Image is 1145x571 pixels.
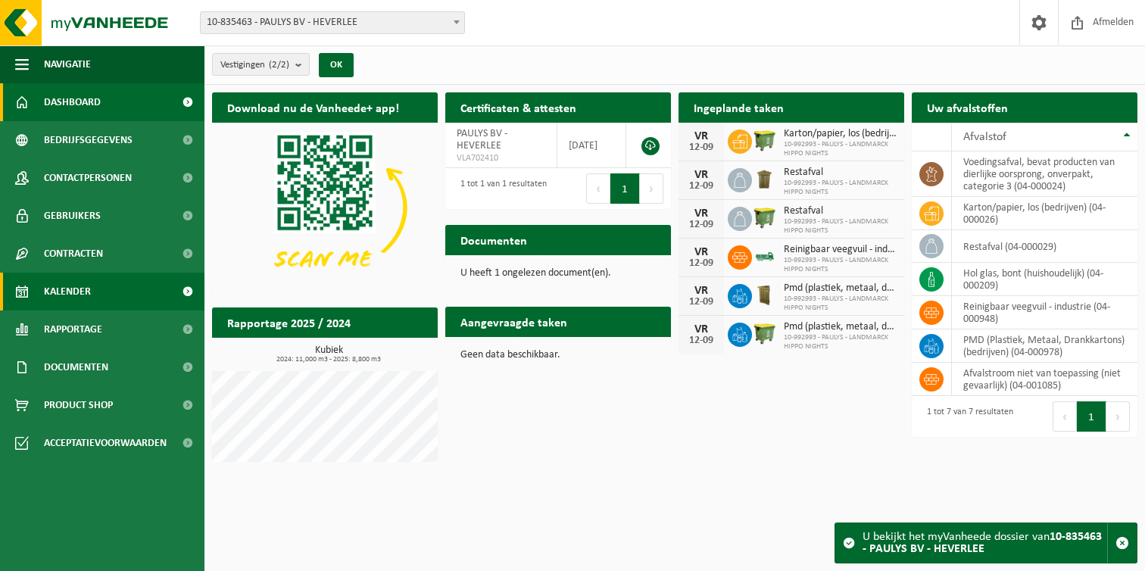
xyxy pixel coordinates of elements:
[1077,401,1106,432] button: 1
[952,263,1137,296] td: hol glas, bont (huishoudelijk) (04-000209)
[686,169,716,181] div: VR
[686,246,716,258] div: VR
[212,123,438,292] img: Download de VHEPlus App
[952,329,1137,363] td: PMD (Plastiek, Metaal, Drankkartons) (bedrijven) (04-000978)
[784,333,897,351] span: 10-992993 - PAULYS - LANDMARCK HIPPO NIGHTS
[784,217,897,236] span: 10-992993 - PAULYS - LANDMARCK HIPPO NIGHTS
[212,92,414,122] h2: Download nu de Vanheede+ app!
[784,179,897,197] span: 10-992993 - PAULYS - LANDMARCK HIPPO NIGHTS
[952,230,1137,263] td: restafval (04-000029)
[457,152,545,164] span: VLA702410
[752,282,778,307] img: IC-WB-0180-WD-11
[557,123,626,168] td: [DATE]
[200,11,465,34] span: 10-835463 - PAULYS BV - HEVERLEE
[784,167,897,179] span: Restafval
[784,205,897,217] span: Restafval
[44,386,113,424] span: Product Shop
[784,128,897,140] span: Karton/papier, los (bedrijven)
[686,142,716,153] div: 12-09
[445,225,542,254] h2: Documenten
[963,131,1006,143] span: Afvalstof
[686,258,716,269] div: 12-09
[784,140,897,158] span: 10-992993 - PAULYS - LANDMARCK HIPPO NIGHTS
[784,321,897,333] span: Pmd (plastiek, metaal, drankkartons) (bedrijven)
[863,531,1102,555] strong: 10-835463 - PAULYS BV - HEVERLEE
[44,348,108,386] span: Documenten
[686,335,716,346] div: 12-09
[460,268,656,279] p: U heeft 1 ongelezen document(en).
[610,173,640,204] button: 1
[220,54,289,76] span: Vestigingen
[919,400,1013,433] div: 1 tot 7 van 7 resultaten
[863,523,1107,563] div: U bekijkt het myVanheede dossier van
[1106,401,1130,432] button: Next
[325,337,436,367] a: Bekijk rapportage
[44,83,101,121] span: Dashboard
[453,172,547,205] div: 1 tot 1 van 1 resultaten
[784,282,897,295] span: Pmd (plastiek, metaal, drankkartons) (bedrijven)
[44,197,101,235] span: Gebruikers
[201,12,464,33] span: 10-835463 - PAULYS BV - HEVERLEE
[784,256,897,274] span: 10-992993 - PAULYS - LANDMARCK HIPPO NIGHTS
[44,121,133,159] span: Bedrijfsgegevens
[952,197,1137,230] td: karton/papier, los (bedrijven) (04-000026)
[686,207,716,220] div: VR
[679,92,799,122] h2: Ingeplande taken
[752,204,778,230] img: WB-1100-HPE-GN-50
[686,220,716,230] div: 12-09
[457,128,507,151] span: PAULYS BV - HEVERLEE
[220,356,438,364] span: 2024: 11,000 m3 - 2025: 8,800 m3
[319,53,354,77] button: OK
[752,127,778,153] img: WB-1100-HPE-GN-50
[952,296,1137,329] td: reinigbaar veegvuil - industrie (04-000948)
[1053,401,1077,432] button: Previous
[212,53,310,76] button: Vestigingen(2/2)
[686,285,716,297] div: VR
[445,92,591,122] h2: Certificaten & attesten
[44,273,91,310] span: Kalender
[952,363,1137,396] td: afvalstroom niet van toepassing (niet gevaarlijk) (04-001085)
[586,173,610,204] button: Previous
[44,235,103,273] span: Contracten
[752,320,778,346] img: WB-1100-HPE-GN-50
[752,243,778,269] img: BL-SO-SV
[220,345,438,364] h3: Kubiek
[686,130,716,142] div: VR
[686,181,716,192] div: 12-09
[912,92,1023,122] h2: Uw afvalstoffen
[640,173,663,204] button: Next
[44,45,91,83] span: Navigatie
[445,307,582,336] h2: Aangevraagde taken
[686,297,716,307] div: 12-09
[460,350,656,360] p: Geen data beschikbaar.
[686,323,716,335] div: VR
[752,166,778,192] img: IC-WB-0200-WD-10
[44,310,102,348] span: Rapportage
[952,151,1137,197] td: voedingsafval, bevat producten van dierlijke oorsprong, onverpakt, categorie 3 (04-000024)
[784,295,897,313] span: 10-992993 - PAULYS - LANDMARCK HIPPO NIGHTS
[212,307,366,337] h2: Rapportage 2025 / 2024
[269,60,289,70] count: (2/2)
[44,424,167,462] span: Acceptatievoorwaarden
[44,159,132,197] span: Contactpersonen
[784,244,897,256] span: Reinigbaar veegvuil - industrie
